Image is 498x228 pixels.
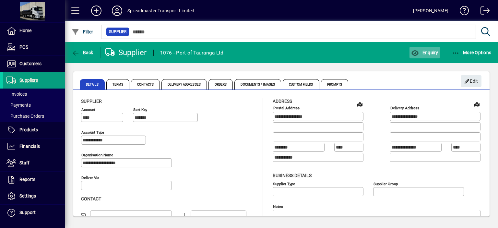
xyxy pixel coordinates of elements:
[81,153,113,157] mat-label: Organisation name
[107,5,127,17] button: Profile
[6,114,44,119] span: Purchase Orders
[127,6,194,16] div: Spreadmaster Transport Limited
[373,181,398,186] mat-label: Supplier group
[81,130,104,135] mat-label: Account Type
[70,47,95,58] button: Back
[3,89,65,100] a: Invoices
[208,79,233,90] span: Orders
[72,29,93,34] span: Filter
[161,79,207,90] span: Delivery Addresses
[80,79,105,90] span: Details
[19,28,31,33] span: Home
[3,188,65,204] a: Settings
[19,78,38,83] span: Suppliers
[273,173,312,178] span: Business details
[3,23,65,39] a: Home
[160,48,224,58] div: 1076 - Port of Tauranga Ltd
[3,172,65,188] a: Reports
[464,76,478,87] span: Edit
[72,50,93,55] span: Back
[6,91,27,97] span: Invoices
[273,181,295,186] mat-label: Supplier type
[411,50,438,55] span: Enquiry
[450,47,493,58] button: More Options
[283,79,319,90] span: Custom Fields
[3,100,65,111] a: Payments
[109,29,126,35] span: Supplier
[131,79,160,90] span: Contacts
[6,102,31,108] span: Payments
[455,1,469,22] a: Knowledge Base
[81,196,101,201] span: Contact
[19,177,35,182] span: Reports
[81,107,95,112] mat-label: Account
[65,47,101,58] app-page-header-button: Back
[461,75,481,87] button: Edit
[19,160,30,165] span: Staff
[409,47,440,58] button: Enquiry
[19,61,41,66] span: Customers
[321,79,349,90] span: Prompts
[81,99,102,104] span: Supplier
[19,127,38,132] span: Products
[81,175,99,180] mat-label: Deliver via
[3,155,65,171] a: Staff
[19,210,36,215] span: Support
[355,99,365,109] a: View on map
[3,138,65,155] a: Financials
[19,144,40,149] span: Financials
[19,44,28,50] span: POS
[273,204,283,209] mat-label: Notes
[3,56,65,72] a: Customers
[86,5,107,17] button: Add
[273,99,292,104] span: Address
[452,50,492,55] span: More Options
[105,47,147,58] div: Supplier
[70,26,95,38] button: Filter
[413,6,448,16] div: [PERSON_NAME]
[133,107,147,112] mat-label: Sort key
[3,111,65,122] a: Purchase Orders
[3,39,65,55] a: POS
[234,79,281,90] span: Documents / Images
[472,99,482,109] a: View on map
[19,193,36,198] span: Settings
[476,1,490,22] a: Logout
[106,79,130,90] span: Terms
[3,122,65,138] a: Products
[3,205,65,221] a: Support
